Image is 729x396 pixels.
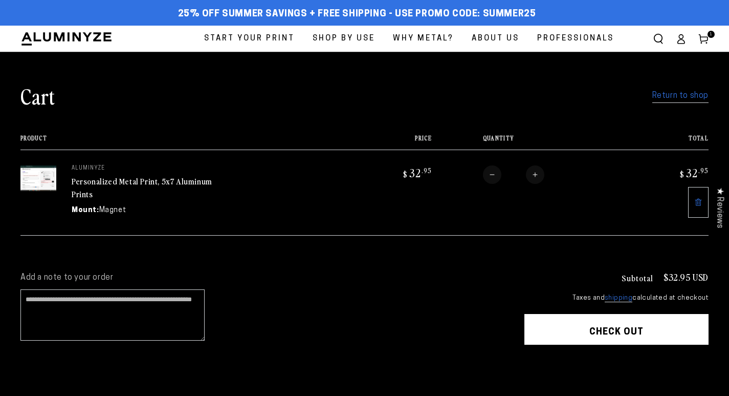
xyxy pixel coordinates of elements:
[204,32,295,46] span: Start Your Print
[537,32,614,46] span: Professionals
[688,187,709,218] a: Remove 5"x7" Rectangle White Glossy Aluminyzed Photo
[524,293,709,303] small: Taxes and calculated at checkout
[647,28,670,50] summary: Search our site
[393,32,454,46] span: Why Metal?
[196,26,302,52] a: Start Your Print
[72,175,212,200] a: Personalized Metal Print, 5x7 Aluminum Prints
[305,26,383,52] a: Shop By Use
[313,32,375,46] span: Shop By Use
[178,9,536,20] span: 25% off Summer Savings + Free Shipping - Use Promo Code: SUMMER25
[464,26,527,52] a: About Us
[385,26,461,52] a: Why Metal?
[710,179,729,236] div: Click to open Judge.me floating reviews tab
[20,273,504,283] label: Add a note to your order
[20,82,55,109] h1: Cart
[652,89,709,103] a: Return to shop
[422,166,432,175] sup: .95
[605,295,632,302] a: shipping
[402,165,432,180] bdi: 32
[99,205,126,216] dd: Magnet
[432,135,629,150] th: Quantity
[403,169,408,179] span: $
[20,31,113,47] img: Aluminyze
[680,169,684,179] span: $
[72,165,225,172] p: aluminyze
[472,32,519,46] span: About Us
[629,135,709,150] th: Total
[710,31,713,38] span: 1
[664,273,709,282] p: $32.95 USD
[524,314,709,345] button: Check out
[352,135,432,150] th: Price
[698,166,709,175] sup: .95
[524,365,709,387] iframe: PayPal-paypal
[529,26,622,52] a: Professionals
[72,205,99,216] dt: Mount:
[20,135,352,150] th: Product
[501,165,526,184] input: Quantity for Personalized Metal Print, 5x7 Aluminum Prints
[622,274,653,282] h3: Subtotal
[678,165,709,180] bdi: 32
[20,165,56,191] img: 5"x7" Rectangle White Glossy Aluminyzed Photo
